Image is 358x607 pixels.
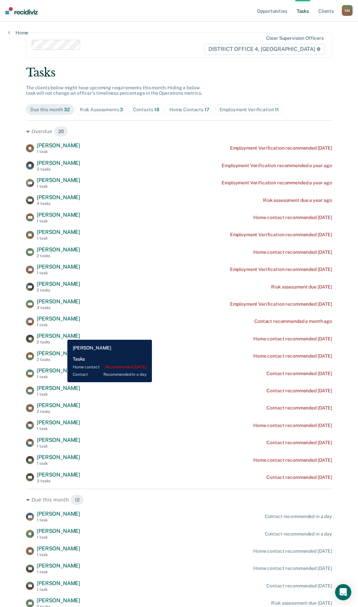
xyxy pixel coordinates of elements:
[37,236,80,241] div: 1 task
[37,142,80,149] span: [PERSON_NAME]
[37,535,80,540] div: 1 task
[230,232,332,238] div: Employment Verification recommended [DATE]
[37,201,80,206] div: 4 tasks
[204,107,209,112] span: 17
[37,298,80,305] span: [PERSON_NAME]
[169,107,209,113] div: Home Contacts
[263,198,332,203] div: Risk assessment due a year ago
[271,284,332,290] div: Risk assessment due [DATE]
[222,163,332,169] div: Employment Verification recommended a year ago
[37,350,80,357] span: [PERSON_NAME]
[37,253,80,258] div: 2 tasks
[37,184,80,189] div: 1 task
[37,340,80,344] div: 2 tasks
[37,511,80,517] span: [PERSON_NAME]
[335,584,351,600] div: Open Intercom Messenger
[254,318,332,324] div: Contact recommended a month ago
[26,66,332,80] div: Tasks
[37,167,80,172] div: 3 tasks
[37,212,80,218] span: [PERSON_NAME]
[37,570,80,574] div: 1 task
[70,494,84,505] span: 12
[37,288,80,293] div: 2 tasks
[37,552,80,557] div: 1 task
[37,518,80,522] div: 1 task
[266,583,332,589] div: Contact recommended [DATE]
[37,580,80,586] span: [PERSON_NAME]
[253,215,332,220] div: Home contact recommended [DATE]
[37,194,80,201] span: [PERSON_NAME]
[37,333,80,339] span: [PERSON_NAME]
[204,44,325,55] span: DISTRICT OFFICE 4, [GEOGRAPHIC_DATA]
[266,35,323,41] div: Clear supervision officers
[253,457,332,463] div: Home contact recommended [DATE]
[54,126,68,137] span: 20
[37,271,80,275] div: 1 task
[230,301,332,307] div: Employment Verification recommended [DATE]
[37,563,80,569] span: [PERSON_NAME]
[37,528,80,534] span: [PERSON_NAME]
[30,107,70,113] div: Due this month
[37,219,80,223] div: 1 task
[220,107,279,113] div: Employment Verification
[37,437,80,443] span: [PERSON_NAME]
[37,374,80,379] div: 1 task
[37,323,80,327] div: 1 task
[37,545,80,552] span: [PERSON_NAME]
[230,145,332,151] div: Employment Verification recommended [DATE]
[37,426,80,431] div: 1 task
[5,7,38,14] img: Recidiviz
[26,494,332,505] div: Due this month 12
[253,353,332,359] div: Home contact recommended [DATE]
[37,402,80,408] span: [PERSON_NAME]
[266,475,332,480] div: Contact recommended [DATE]
[265,531,332,537] div: Contact recommended in a day
[8,30,28,36] a: Home
[37,246,80,253] span: [PERSON_NAME]
[26,85,202,96] span: The clients below might have upcoming requirements this month. Hiding a below task will not chang...
[275,107,279,112] span: 11
[253,548,332,554] div: Home contact recommended [DATE]
[37,229,80,235] span: [PERSON_NAME]
[133,107,159,113] div: Contacts
[222,180,332,186] div: Employment Verification recommended a year ago
[266,405,332,411] div: Contact recommended [DATE]
[37,472,80,478] span: [PERSON_NAME]
[37,454,80,460] span: [PERSON_NAME]
[37,597,80,604] span: [PERSON_NAME]
[37,409,80,414] div: 2 tasks
[37,419,80,426] span: [PERSON_NAME]
[37,367,80,374] span: [PERSON_NAME]
[80,107,123,113] div: Risk Assessments
[342,5,353,16] div: S M
[37,177,80,183] span: [PERSON_NAME]
[37,587,80,592] div: 1 task
[37,149,80,154] div: 1 task
[253,336,332,342] div: Home contact recommended [DATE]
[64,107,70,112] span: 32
[37,281,80,287] span: [PERSON_NAME]
[37,444,80,449] div: 1 task
[37,385,80,391] span: [PERSON_NAME]
[253,249,332,255] div: Home contact recommended [DATE]
[37,315,80,322] span: [PERSON_NAME]
[342,5,353,16] button: SM
[37,305,80,310] div: 3 tasks
[37,357,80,362] div: 2 tasks
[37,461,80,466] div: 1 task
[37,264,80,270] span: [PERSON_NAME]
[26,126,332,137] div: Overdue 20
[271,600,332,606] div: Risk assessment due [DATE]
[230,267,332,272] div: Employment Verification recommended [DATE]
[37,392,80,397] div: 1 task
[266,440,332,446] div: Contact recommended [DATE]
[120,107,123,112] span: 3
[266,388,332,394] div: Contact recommended [DATE]
[253,566,332,571] div: Home contact recommended [DATE]
[37,479,80,483] div: 3 tasks
[154,107,159,112] span: 18
[266,371,332,376] div: Contact recommended [DATE]
[265,514,332,519] div: Contact recommended in a day
[253,423,332,428] div: Home contact recommended [DATE]
[37,160,80,166] span: [PERSON_NAME]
